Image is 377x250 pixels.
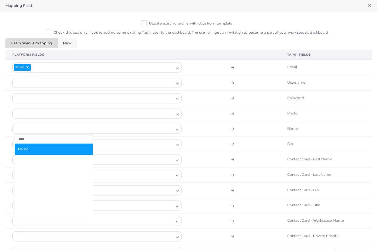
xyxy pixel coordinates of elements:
[280,137,357,152] td: Bio
[357,50,372,60] th: Actions
[63,41,71,46] span: New
[15,66,25,69] span: Email
[18,147,90,152] span: Name
[280,229,357,244] td: Contact Card - Private Email 1
[280,91,357,106] td: Password
[280,152,357,168] td: Contact Card - First Name
[280,75,357,91] td: Username
[189,50,280,60] th: Arrow
[280,214,357,229] td: Contact Card - Workspace Name
[5,4,32,8] h5: Mapping Field
[280,106,357,121] td: Photo
[11,41,52,46] span: Use previous mapping
[54,31,328,36] label: Check this box only if you're adding some existing Tapni user to the dashboard. The user will get...
[280,167,357,183] td: Contact Card - Last Name
[149,21,232,26] label: Update existing profile with data from template
[280,183,357,198] td: Contact Card - Bio
[280,121,357,137] td: Name
[287,53,351,57] div: Tapni Fields
[12,53,182,57] div: Platform Fields
[280,198,357,214] td: Contact Card - Title
[280,60,357,75] td: Email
